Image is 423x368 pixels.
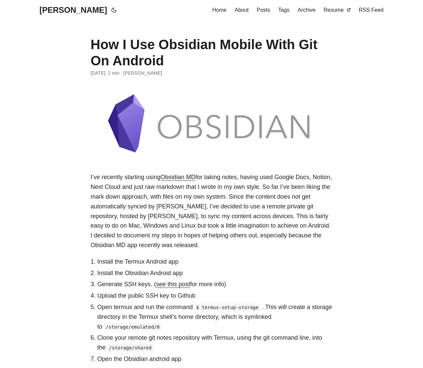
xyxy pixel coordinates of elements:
code: $ termux-setup-storage [194,303,261,311]
li: Clone your remote git notes repository with Termux, using the git command line, into the [97,333,333,353]
code: /storage/shared [107,344,154,352]
span: Archive [298,7,315,13]
li: Upload the public SSH key to Github [97,291,333,301]
li: Generate SSH keys. ( for more info) [97,279,333,289]
span: Posts [257,7,270,13]
span: Home [212,7,227,13]
span: About [235,7,249,13]
span: Tags [278,7,290,13]
span: 2021-07-13 00:00:00 +0000 UTC [91,69,105,77]
li: Install the Obsidian Android app [97,268,333,278]
a: Obsidian MD [161,174,196,180]
h1: How I Use Obsidian Mobile With Git On Android [91,36,333,69]
span: RSS Feed [359,7,384,13]
li: Open termux and run the command . This will create a storage directory in the Termux shell’s home... [97,302,333,331]
li: Open the Obsidian android app [97,354,333,364]
a: see this post [156,281,190,288]
li: Install the Termux Android app [97,257,333,267]
code: /storage/emulated/0 [104,323,162,331]
div: · 2 min · [PERSON_NAME] [91,69,333,77]
span: Resume [324,7,344,13]
p: I’ve recently starting using for taking notes, having used Google Docs, Notion, Next Cloud and ju... [91,172,333,250]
